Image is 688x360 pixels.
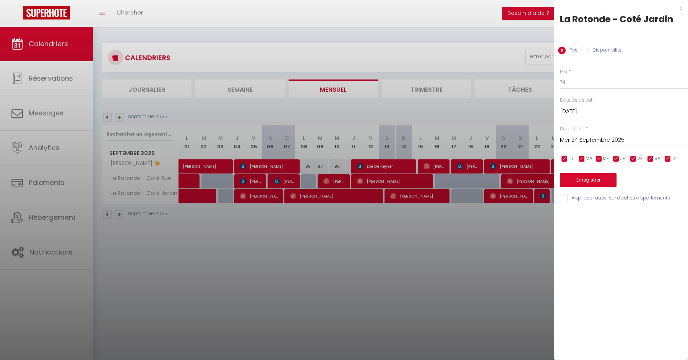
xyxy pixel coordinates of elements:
label: Prix [566,47,577,55]
span: VE [637,155,643,162]
div: La Rotonde - Coté Jardin [560,13,682,25]
label: Date de début [560,97,592,104]
span: DI [672,155,676,162]
span: SA [654,155,660,162]
span: JE [620,155,625,162]
label: Prix [560,68,568,76]
button: Enregistrer [560,173,617,187]
span: MA [586,155,592,162]
label: Date de fin [560,125,584,133]
label: Disponibilité [589,47,621,55]
span: LU [568,155,573,162]
div: x [554,4,682,13]
span: ME [603,155,609,162]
